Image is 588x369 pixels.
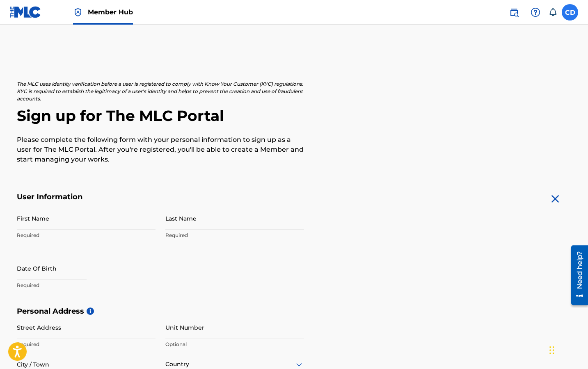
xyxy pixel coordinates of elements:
[165,341,304,348] p: Optional
[73,7,83,17] img: Top Rightsholder
[17,80,304,102] p: The MLC uses identity verification before a user is registered to comply with Know Your Customer ...
[87,307,94,315] span: i
[165,232,304,239] p: Required
[547,330,588,369] iframe: Chat Widget
[549,338,554,362] div: Drag
[562,4,578,20] div: User Menu
[10,6,41,18] img: MLC Logo
[549,192,562,205] img: close
[17,341,156,348] p: Required
[509,7,519,17] img: search
[17,232,156,239] p: Required
[531,7,540,17] img: help
[549,8,557,16] div: Notifications
[565,242,588,308] iframe: Resource Center
[17,135,304,164] p: Please complete the following form with your personal information to sign up as a user for The ML...
[17,282,156,289] p: Required
[17,307,572,316] h5: Personal Address
[506,4,522,20] a: Public Search
[17,192,304,202] h5: User Information
[527,4,544,20] div: Help
[88,7,133,17] span: Member Hub
[17,107,572,125] h2: Sign up for The MLC Portal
